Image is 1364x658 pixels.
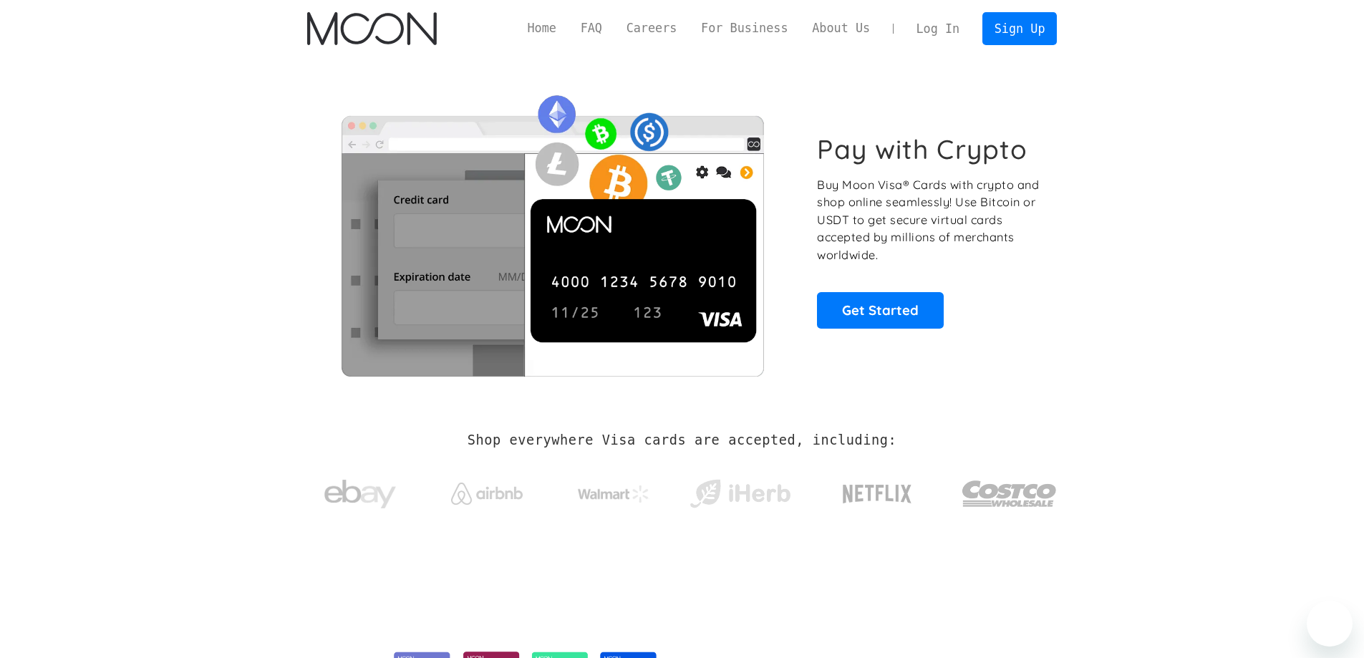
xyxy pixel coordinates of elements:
a: home [307,12,437,45]
a: Costco [962,453,1058,528]
img: ebay [324,472,396,517]
h1: Pay with Crypto [817,133,1027,165]
a: Log In [904,13,972,44]
a: Walmart [560,471,667,510]
a: Sign Up [982,12,1057,44]
img: Moon Cards let you spend your crypto anywhere Visa is accepted. [307,85,798,376]
a: iHerb [687,461,793,520]
img: Moon Logo [307,12,437,45]
a: ebay [307,458,414,524]
a: Get Started [817,292,944,328]
a: Netflix [813,462,942,519]
img: Netflix [841,476,913,512]
a: Careers [614,19,689,37]
a: FAQ [569,19,614,37]
p: Buy Moon Visa® Cards with crypto and shop online seamlessly! Use Bitcoin or USDT to get secure vi... [817,176,1041,264]
a: For Business [689,19,800,37]
h2: Shop everywhere Visa cards are accepted, including: [468,432,896,448]
a: Home [516,19,569,37]
img: Airbnb [451,483,523,505]
a: Airbnb [433,468,540,512]
img: iHerb [687,475,793,513]
iframe: Button to launch messaging window [1307,601,1353,647]
img: Costco [962,467,1058,521]
img: Walmart [578,485,649,503]
a: About Us [800,19,882,37]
